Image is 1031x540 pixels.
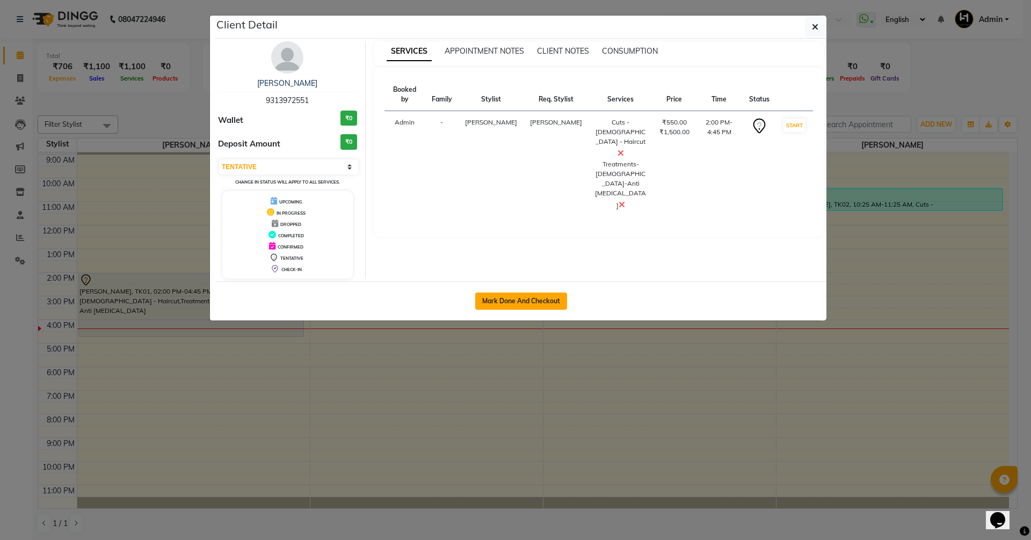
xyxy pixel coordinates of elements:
[459,78,524,111] th: Stylist
[218,138,280,150] span: Deposit Amount
[280,256,303,261] span: TENTATIVE
[465,118,517,126] span: [PERSON_NAME]
[266,96,309,105] span: 9313972551
[475,293,567,310] button: Mark Done And Checkout
[589,78,653,111] th: Services
[235,179,340,185] small: Change in status will apply to all services.
[281,267,302,272] span: CHECK-IN
[257,78,317,88] a: [PERSON_NAME]
[530,118,582,126] span: [PERSON_NAME]
[425,78,459,111] th: Family
[384,111,425,218] td: Admin
[218,114,243,127] span: Wallet
[277,210,306,216] span: IN PROGRESS
[595,118,647,159] div: Cuts - [DEMOGRAPHIC_DATA] - Haircut
[743,78,776,111] th: Status
[279,199,302,205] span: UPCOMING
[278,233,304,238] span: COMPLETED
[783,119,805,132] button: START
[340,134,357,150] h3: ₹0
[595,159,647,211] div: Treatments- [DEMOGRAPHIC_DATA]-Anti [MEDICAL_DATA]
[537,46,589,56] span: CLIENT NOTES
[425,111,459,218] td: -
[280,222,301,227] span: DROPPED
[659,127,689,137] div: ₹1,500.00
[696,111,743,218] td: 2:00 PM-4:45 PM
[445,46,524,56] span: APPOINTMENT NOTES
[340,111,357,126] h3: ₹0
[271,41,303,74] img: avatar
[384,78,425,111] th: Booked by
[696,78,743,111] th: Time
[524,78,589,111] th: Req. Stylist
[387,42,432,61] span: SERVICES
[602,46,658,56] span: CONSUMPTION
[216,17,278,33] h5: Client Detail
[659,118,689,127] div: ₹550.00
[653,78,696,111] th: Price
[278,244,303,250] span: CONFIRMED
[986,497,1020,529] iframe: chat widget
